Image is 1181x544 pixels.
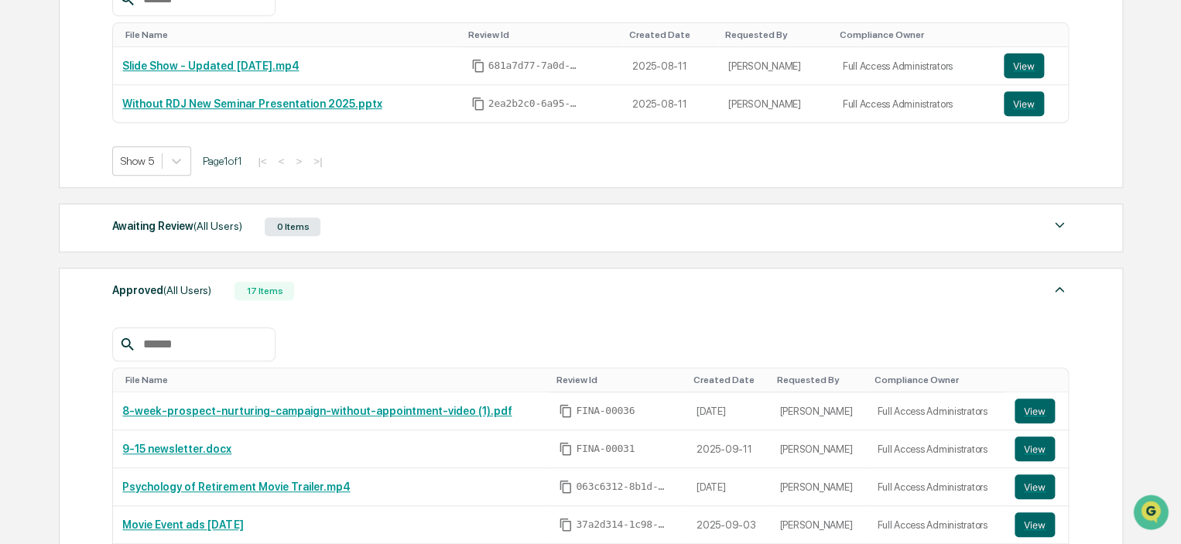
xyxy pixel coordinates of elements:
img: caret [1050,216,1069,234]
span: 681a7d77-7a0d-496a-a1b0-8952106e0113 [488,60,581,72]
div: Toggle SortBy [125,375,543,385]
td: [PERSON_NAME] [770,468,868,506]
div: 17 Items [234,282,294,300]
span: FINA-00036 [576,405,635,417]
div: 0 Items [265,217,320,236]
td: Full Access Administrators [868,430,1005,468]
td: [DATE] [687,468,770,506]
button: View [1015,512,1055,537]
td: [DATE] [687,392,770,430]
a: 🗄️Attestations [106,189,198,217]
span: Copy Id [471,97,485,111]
img: caret [1050,280,1069,299]
button: View [1004,53,1044,78]
div: Toggle SortBy [468,29,617,40]
a: Slide Show - Updated [DATE].mp4 [122,60,299,72]
button: View [1015,474,1055,499]
button: View [1004,91,1044,116]
a: View [1004,53,1059,78]
button: |< [253,155,271,168]
div: Toggle SortBy [840,29,989,40]
td: 2025-09-11 [687,430,770,468]
a: View [1015,474,1059,499]
div: Approved [112,280,211,300]
td: [PERSON_NAME] [770,430,868,468]
div: Toggle SortBy [125,29,455,40]
td: [PERSON_NAME] [719,85,834,122]
a: Powered byPylon [109,262,187,274]
div: Toggle SortBy [629,29,713,40]
td: Full Access Administrators [834,85,995,122]
button: < [274,155,289,168]
span: Copy Id [559,442,573,456]
div: Toggle SortBy [1018,375,1062,385]
div: Toggle SortBy [556,375,681,385]
a: View [1004,91,1059,116]
div: 🗄️ [112,197,125,209]
td: [PERSON_NAME] [770,392,868,430]
div: Toggle SortBy [1007,29,1062,40]
span: Pylon [154,262,187,274]
span: Data Lookup [31,224,98,240]
span: Copy Id [559,480,573,494]
span: (All Users) [163,284,211,296]
td: Full Access Administrators [834,47,995,85]
div: Start new chat [53,118,254,134]
div: Toggle SortBy [874,375,999,385]
span: FINA-00031 [576,443,635,455]
a: 🔎Data Lookup [9,218,104,246]
button: > [291,155,306,168]
button: Start new chat [263,123,282,142]
button: >| [309,155,327,168]
td: 2025-08-11 [623,85,719,122]
td: 2025-08-11 [623,47,719,85]
td: 2025-09-03 [687,506,770,544]
a: View [1015,436,1059,461]
div: Toggle SortBy [693,375,764,385]
span: Preclearance [31,195,100,210]
div: 🔎 [15,226,28,238]
td: [PERSON_NAME] [770,506,868,544]
td: Full Access Administrators [868,468,1005,506]
div: 🖐️ [15,197,28,209]
span: 2ea2b2c0-6a95-475c-87cc-7fdde2d3a076 [488,98,581,110]
span: 37a2d314-1c98-4dc1-8142-a8a93ffa8ecb [576,518,669,531]
a: Movie Event ads [DATE] [122,518,243,531]
span: Page 1 of 1 [203,155,241,167]
div: Toggle SortBy [776,375,861,385]
a: Psychology of Retirement Movie Trailer.mp4 [122,481,350,493]
td: Full Access Administrators [868,392,1005,430]
span: Copy Id [559,404,573,418]
div: Toggle SortBy [725,29,827,40]
a: 9-15 newsletter.docx [122,443,231,455]
iframe: Open customer support [1131,493,1173,535]
img: 1746055101610-c473b297-6a78-478c-a979-82029cc54cd1 [15,118,43,146]
button: View [1015,399,1055,423]
a: View [1015,512,1059,537]
div: We're available if you need us! [53,134,196,146]
a: Without RDJ New Seminar Presentation 2025.pptx [122,98,382,110]
span: 063c6312-8b1d-4243-a411-6be5c3fff1ed [576,481,669,493]
span: Copy Id [471,59,485,73]
a: View [1015,399,1059,423]
span: Attestations [128,195,192,210]
p: How can we help? [15,33,282,57]
a: 8-week-prospect-nurturing-campaign-without-appointment-video (1).pdf [122,405,512,417]
div: Awaiting Review [112,216,241,236]
td: Full Access Administrators [868,506,1005,544]
span: Copy Id [559,518,573,532]
button: View [1015,436,1055,461]
span: (All Users) [193,220,241,232]
td: [PERSON_NAME] [719,47,834,85]
a: 🖐️Preclearance [9,189,106,217]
